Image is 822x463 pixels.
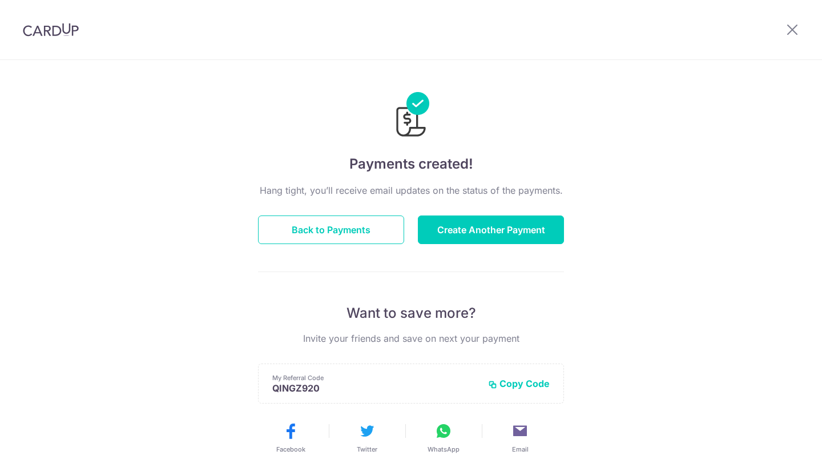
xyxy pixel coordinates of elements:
button: Create Another Payment [418,215,564,244]
button: Back to Payments [258,215,404,244]
button: WhatsApp [410,422,477,454]
p: My Referral Code [272,373,479,382]
p: Want to save more? [258,304,564,322]
img: CardUp [23,23,79,37]
span: Twitter [357,445,377,454]
span: Email [512,445,529,454]
button: Facebook [257,422,324,454]
img: Payments [393,92,429,140]
button: Email [486,422,554,454]
span: WhatsApp [428,445,460,454]
p: Invite your friends and save on next your payment [258,332,564,345]
h4: Payments created! [258,154,564,174]
span: Facebook [276,445,305,454]
p: QINGZ920 [272,382,479,394]
button: Twitter [333,422,401,454]
button: Copy Code [488,378,550,389]
p: Hang tight, you’ll receive email updates on the status of the payments. [258,183,564,197]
